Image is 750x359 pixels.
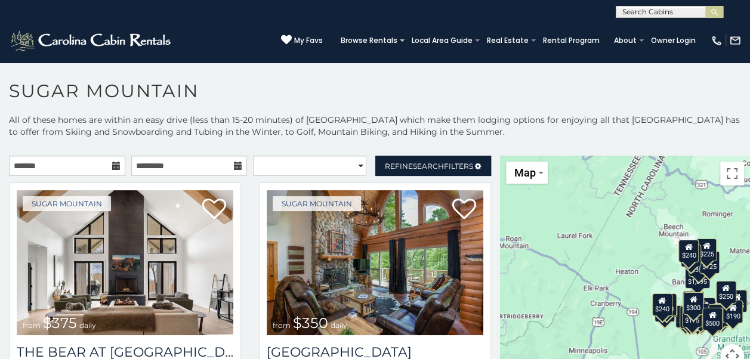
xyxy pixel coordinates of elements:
a: Local Area Guide [406,32,479,49]
div: $190 [723,301,743,323]
div: $500 [702,308,722,330]
a: Sugar Mountain [23,196,111,211]
span: My Favs [294,35,323,46]
div: $240 [678,240,699,262]
span: $350 [293,314,328,332]
div: $195 [708,304,728,327]
a: from $350 daily [267,190,483,335]
span: $375 [43,314,77,332]
a: About [608,32,643,49]
img: White-1-2.png [9,29,174,52]
a: Add to favorites [452,197,476,222]
a: Browse Rentals [335,32,403,49]
span: from [23,321,41,330]
a: Add to favorites [202,197,226,222]
a: Sugar Mountain [273,196,361,211]
a: RefineSearchFilters [375,156,492,176]
div: $125 [699,251,719,274]
img: phone-regular-white.png [711,35,723,47]
div: $240 [652,293,672,316]
button: Toggle fullscreen view [720,162,744,185]
a: from $375 daily [17,190,233,335]
div: $225 [696,239,717,261]
div: $175 [681,305,702,327]
span: Refine Filters [385,162,473,171]
div: $170 [680,245,700,267]
div: $250 [715,281,736,304]
div: $225 [656,295,677,317]
a: Real Estate [481,32,535,49]
a: Owner Login [645,32,702,49]
span: daily [79,321,96,330]
img: mail-regular-white.png [729,35,741,47]
a: Rental Program [537,32,606,49]
span: Search [413,162,444,171]
div: $155 [680,306,700,329]
div: $210 [656,293,676,316]
div: $265 [683,291,703,314]
span: from [273,321,291,330]
span: daily [331,321,347,330]
span: Map [514,166,536,179]
div: $1,095 [684,266,709,289]
img: 1714398141_thumbnail.jpeg [267,190,483,335]
img: 1714387646_thumbnail.jpeg [17,190,233,335]
div: $190 [682,291,702,314]
div: $155 [726,290,746,312]
button: Change map style [506,162,548,184]
a: My Favs [281,35,323,47]
div: $200 [695,298,715,320]
div: $300 [683,292,703,315]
